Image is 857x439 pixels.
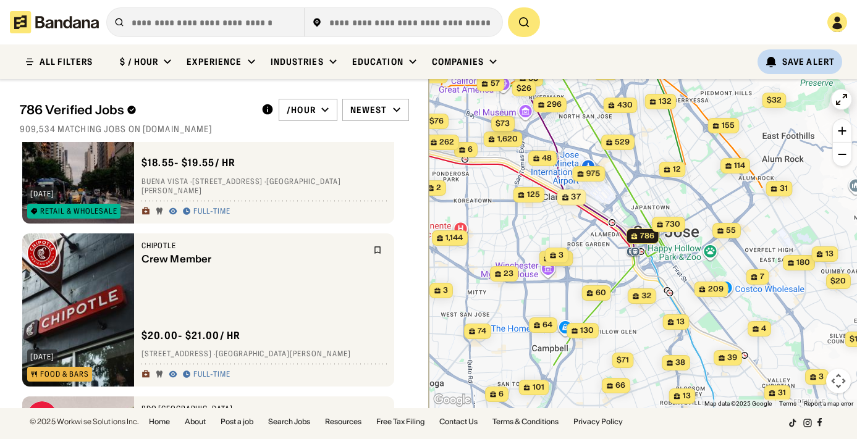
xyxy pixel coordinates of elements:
[443,285,448,296] span: 3
[826,369,851,393] button: Map camera controls
[615,137,630,148] span: 529
[675,357,685,368] span: 38
[796,257,810,268] span: 180
[120,56,158,67] div: $ / hour
[497,134,518,144] span: 1,620
[825,249,834,259] span: 13
[641,291,651,301] span: 32
[547,99,562,110] span: 296
[727,353,737,363] span: 39
[432,56,484,67] div: Companies
[542,320,552,330] span: 64
[804,400,853,407] a: Report a map error
[761,324,766,334] span: 4
[659,96,672,107] span: 132
[287,104,316,115] div: /hour
[141,156,236,169] div: $ 18.55 - $19.55 / hr
[517,83,531,93] span: $26
[767,95,782,104] span: $32
[617,355,629,364] span: $71
[271,56,324,67] div: Industries
[141,404,366,414] div: BDO [GEOGRAPHIC_DATA]
[677,317,685,327] span: 13
[782,56,835,67] div: Save Alert
[30,353,54,361] div: [DATE]
[819,372,824,382] span: 3
[760,272,764,282] span: 7
[376,418,424,425] a: Free Tax Filing
[478,326,486,337] span: 74
[429,116,444,125] span: $76
[432,392,473,408] img: Google
[439,418,478,425] a: Contact Us
[325,418,361,425] a: Resources
[559,250,564,261] span: 3
[492,418,559,425] a: Terms & Conditions
[193,207,231,217] div: Full-time
[665,219,680,230] span: 730
[141,253,366,265] div: Crew Member
[432,392,473,408] a: Open this area in Google Maps (opens a new window)
[504,269,513,279] span: 23
[27,238,57,268] img: Chipotle logo
[734,161,745,171] span: 114
[573,418,623,425] a: Privacy Policy
[149,418,170,425] a: Home
[30,190,54,198] div: [DATE]
[20,142,409,408] div: grid
[586,169,601,179] span: 975
[438,70,443,81] span: 2
[30,418,139,425] div: © 2025 Workwise Solutions Inc.
[20,123,409,135] div: 909,534 matching jobs on [DOMAIN_NAME]
[553,253,568,264] span: 820
[350,104,387,115] div: Newest
[439,137,454,148] span: 262
[40,370,89,378] div: Food & Bars
[640,231,654,241] span: 786
[436,183,441,193] span: 2
[499,389,504,399] span: 6
[722,120,735,131] span: 155
[617,100,633,111] span: 430
[496,119,510,128] span: $73
[572,191,581,203] span: 37
[141,329,241,342] div: $ 20.00 - $21.00 / hr
[468,144,473,155] span: 6
[268,418,310,425] a: Search Jobs
[221,418,253,425] a: Post a job
[779,400,796,407] a: Terms (opens in new tab)
[141,177,387,196] div: Buena Vista · [STREET_ADDRESS] · [GEOGRAPHIC_DATA][PERSON_NAME]
[830,276,846,285] span: $20
[141,349,387,359] div: [STREET_ADDRESS] · [GEOGRAPHIC_DATA][PERSON_NAME]
[20,102,251,117] div: 786 Verified Jobs
[533,382,544,393] span: 101
[708,284,724,295] span: 209
[673,164,681,175] span: 12
[27,401,57,431] img: BDO USA logo
[445,233,463,243] span: 1,144
[726,225,736,236] span: 55
[40,207,117,215] div: Retail & Wholesale
[352,56,403,67] div: Education
[10,11,99,33] img: Bandana logotype
[193,370,231,380] div: Full-time
[683,391,691,401] span: 13
[185,418,206,425] a: About
[491,78,500,89] span: 57
[40,57,93,66] div: ALL FILTERS
[778,388,786,398] span: 31
[187,56,242,67] div: Experience
[596,288,606,298] span: 60
[527,190,540,200] span: 125
[780,183,788,194] span: 31
[542,153,552,164] span: 48
[141,241,366,251] div: Chipotle
[704,400,772,407] span: Map data ©2025 Google
[580,325,594,336] span: 130
[615,380,625,391] span: 66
